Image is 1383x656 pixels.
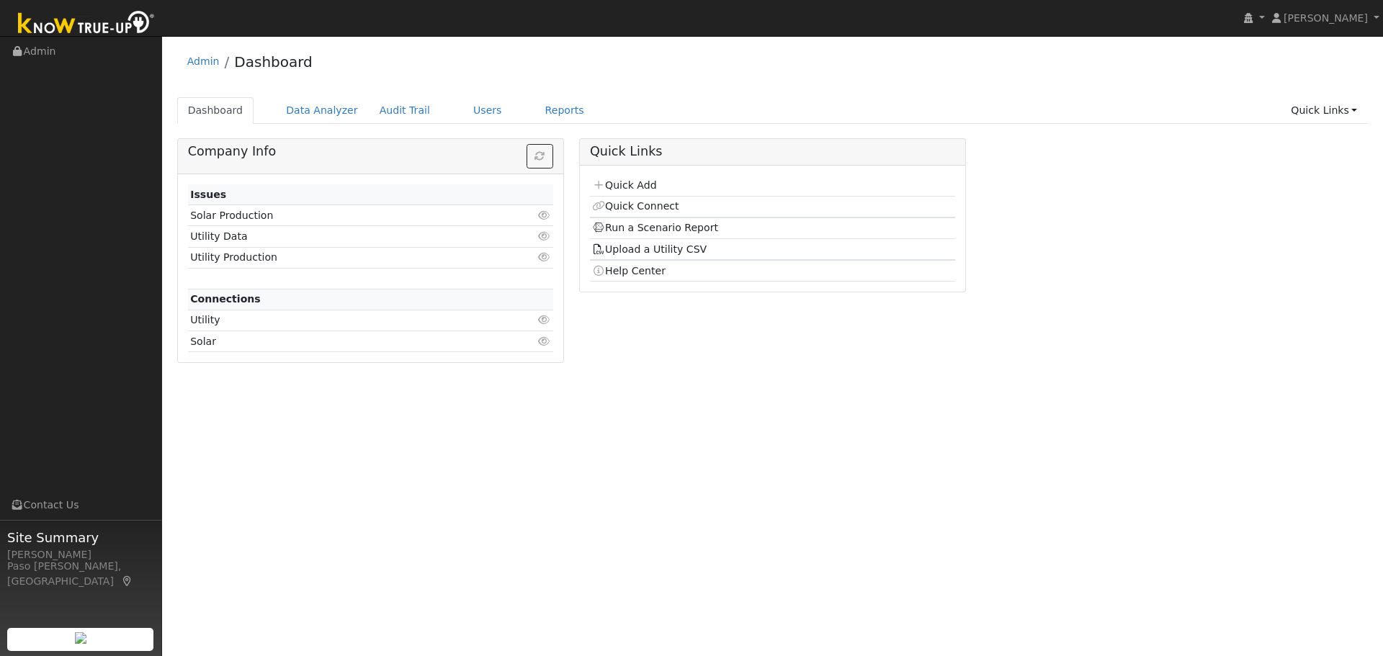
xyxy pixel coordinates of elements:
[369,97,441,124] a: Audit Trail
[592,179,656,191] a: Quick Add
[177,97,254,124] a: Dashboard
[188,226,494,247] td: Utility Data
[538,210,551,220] i: Click to view
[11,8,162,40] img: Know True-Up
[188,331,494,352] td: Solar
[121,575,134,587] a: Map
[188,247,494,268] td: Utility Production
[187,55,220,67] a: Admin
[462,97,513,124] a: Users
[234,53,313,71] a: Dashboard
[538,336,551,346] i: Click to view
[188,144,553,159] h5: Company Info
[1280,97,1368,124] a: Quick Links
[7,528,154,547] span: Site Summary
[188,310,494,331] td: Utility
[538,252,551,262] i: Click to view
[538,231,551,241] i: Click to view
[592,243,707,255] a: Upload a Utility CSV
[592,200,679,212] a: Quick Connect
[592,222,718,233] a: Run a Scenario Report
[592,265,666,277] a: Help Center
[75,632,86,644] img: retrieve
[534,97,595,124] a: Reports
[7,547,154,562] div: [PERSON_NAME]
[275,97,369,124] a: Data Analyzer
[188,205,494,226] td: Solar Production
[1284,12,1368,24] span: [PERSON_NAME]
[190,189,226,200] strong: Issues
[190,293,261,305] strong: Connections
[538,315,551,325] i: Click to view
[590,144,955,159] h5: Quick Links
[7,559,154,589] div: Paso [PERSON_NAME], [GEOGRAPHIC_DATA]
